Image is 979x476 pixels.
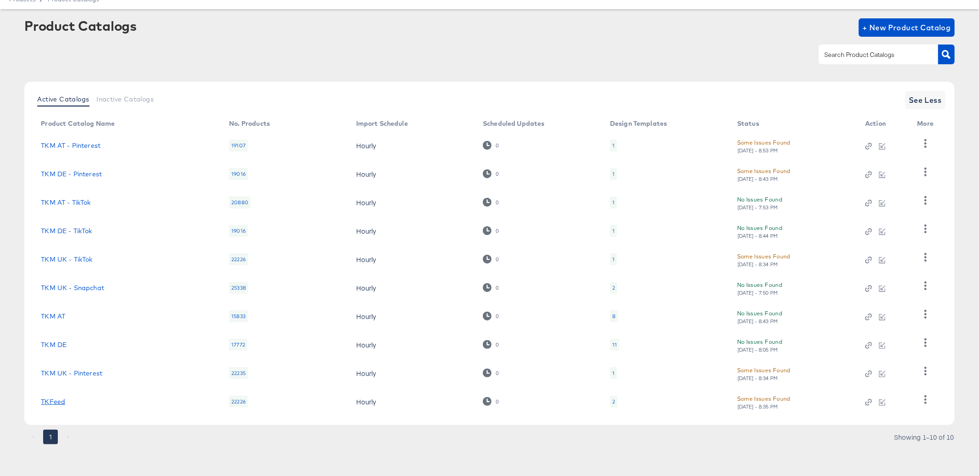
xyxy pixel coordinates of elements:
[737,166,790,176] div: Some Issues Found
[910,117,945,131] th: More
[483,198,499,207] div: 0
[37,95,89,103] span: Active Catalogs
[349,387,476,416] td: Hourly
[610,140,617,151] div: 1
[909,94,942,106] span: See Less
[859,18,955,37] button: + New Product Catalog
[41,170,102,178] a: TKM DE - Pinterest
[495,199,499,206] div: 0
[610,120,667,127] div: Design Templates
[229,196,251,208] div: 20880
[612,227,615,235] div: 1
[349,330,476,359] td: Hourly
[349,160,476,188] td: Hourly
[610,196,617,208] div: 1
[495,142,499,149] div: 0
[737,403,778,410] div: [DATE] - 8:35 PM
[483,255,499,263] div: 0
[24,430,77,444] nav: pagination navigation
[229,310,248,322] div: 15833
[737,365,790,375] div: Some Issues Found
[610,282,617,294] div: 2
[229,367,248,379] div: 22235
[495,398,499,405] div: 0
[737,138,790,154] button: Some Issues Found[DATE] - 8:53 PM
[822,50,920,60] input: Search Product Catalogs
[730,117,858,131] th: Status
[41,370,102,377] a: TKM UK - Pinterest
[610,253,617,265] div: 1
[737,375,778,381] div: [DATE] - 8:34 PM
[483,120,545,127] div: Scheduled Updates
[610,396,617,408] div: 2
[495,370,499,376] div: 0
[612,341,617,348] div: 11
[229,339,247,351] div: 17772
[495,171,499,177] div: 0
[612,142,615,149] div: 1
[483,397,499,406] div: 0
[612,370,615,377] div: 1
[483,369,499,377] div: 0
[349,131,476,160] td: Hourly
[41,227,92,235] a: TKM DE - TikTok
[858,117,910,131] th: Action
[483,141,499,150] div: 0
[229,396,248,408] div: 22226
[610,339,619,351] div: 11
[24,18,136,33] div: Product Catalogs
[229,225,248,237] div: 19016
[41,341,67,348] a: TKM DE
[737,252,790,268] button: Some Issues Found[DATE] - 8:34 PM
[229,282,248,294] div: 25338
[349,302,476,330] td: Hourly
[495,285,499,291] div: 0
[483,340,499,349] div: 0
[737,252,790,261] div: Some Issues Found
[41,284,104,291] a: TKM UK - Snapchat
[483,283,499,292] div: 0
[737,147,778,154] div: [DATE] - 8:53 PM
[495,228,499,234] div: 0
[229,120,270,127] div: No. Products
[41,199,90,206] a: TKM AT - TikTok
[229,168,248,180] div: 19016
[737,365,790,381] button: Some Issues Found[DATE] - 8:34 PM
[612,256,615,263] div: 1
[610,310,618,322] div: 8
[495,256,499,263] div: 0
[43,430,58,444] button: page 1
[41,120,115,127] div: Product Catalog Name
[229,253,248,265] div: 22226
[349,274,476,302] td: Hourly
[862,21,951,34] span: + New Product Catalog
[737,261,778,268] div: [DATE] - 8:34 PM
[41,256,92,263] a: TKM UK - TikTok
[483,226,499,235] div: 0
[41,142,101,149] a: TKM AT - Pinterest
[349,359,476,387] td: Hourly
[41,313,65,320] a: TKM AT
[737,138,790,147] div: Some Issues Found
[737,394,790,403] div: Some Issues Found
[495,342,499,348] div: 0
[229,140,248,151] div: 19107
[612,199,615,206] div: 1
[483,169,499,178] div: 0
[495,313,499,319] div: 0
[612,170,615,178] div: 1
[737,176,778,182] div: [DATE] - 8:43 PM
[349,188,476,217] td: Hourly
[610,367,617,379] div: 1
[610,168,617,180] div: 1
[612,284,615,291] div: 2
[349,217,476,245] td: Hourly
[356,120,408,127] div: Import Schedule
[41,398,65,405] a: TKFeed
[737,166,790,182] button: Some Issues Found[DATE] - 8:43 PM
[96,95,154,103] span: Inactive Catalogs
[612,398,615,405] div: 2
[349,245,476,274] td: Hourly
[483,312,499,320] div: 0
[612,313,615,320] div: 8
